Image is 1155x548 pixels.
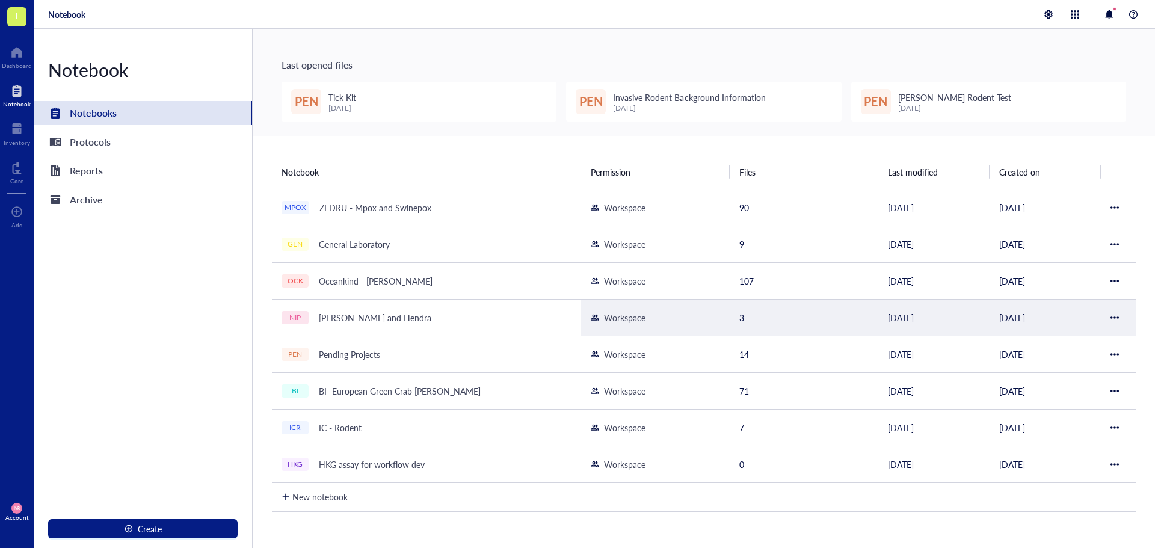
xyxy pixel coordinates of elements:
button: Create [48,519,238,538]
td: [DATE] [878,262,990,299]
th: Last modified [878,155,990,189]
span: PEN [579,92,603,111]
a: Reports [34,159,252,183]
a: Inventory [4,120,30,146]
div: [DATE] [328,104,356,112]
div: Workspace [604,348,645,361]
td: [DATE] [878,226,990,262]
a: Protocols [34,130,252,154]
a: Dashboard [2,43,32,69]
td: [DATE] [878,409,990,446]
span: Tick Kit [328,91,356,103]
span: PEN [864,92,887,111]
td: [DATE] [990,372,1101,409]
div: Protocols [70,134,111,150]
td: [DATE] [990,226,1101,262]
div: [DATE] [898,104,1011,112]
td: [DATE] [878,446,990,482]
span: MB [14,506,19,511]
a: Notebook [48,9,85,20]
td: [DATE] [878,372,990,409]
div: Last opened files [282,58,1126,72]
div: IC - Rodent [313,419,367,436]
td: 0 [730,446,878,482]
span: T [14,8,20,23]
span: PEN [295,92,318,111]
a: Notebook [3,81,31,108]
div: Dashboard [2,62,32,69]
td: [DATE] [990,299,1101,336]
div: Account [5,514,29,521]
td: [DATE] [990,189,1101,226]
th: Created on [990,155,1101,189]
th: Notebook [272,155,581,189]
span: Invasive Rodent Background Information [613,91,765,103]
div: Workspace [604,311,645,324]
td: 9 [730,226,878,262]
td: 90 [730,189,878,226]
a: Core [10,158,23,185]
div: [DATE] [613,104,765,112]
div: Add [11,221,23,229]
td: [DATE] [878,299,990,336]
td: [DATE] [990,262,1101,299]
td: [DATE] [990,336,1101,372]
td: 14 [730,336,878,372]
div: ZEDRU - Mpox and Swinepox [314,199,437,216]
div: Notebook [3,100,31,108]
td: 107 [730,262,878,299]
a: Notebooks [34,101,252,125]
div: Reports [70,162,103,179]
div: Workspace [604,201,645,214]
span: [PERSON_NAME] Rodent Test [898,91,1011,103]
div: New notebook [292,490,348,503]
td: 71 [730,372,878,409]
td: [DATE] [878,189,990,226]
div: Notebooks [70,105,117,122]
th: Permission [581,155,730,189]
th: Files [730,155,878,189]
div: Inventory [4,139,30,146]
div: [PERSON_NAME] and Hendra [313,309,437,326]
div: Workspace [604,421,645,434]
div: Workspace [604,274,645,288]
div: Workspace [604,238,645,251]
td: 3 [730,299,878,336]
div: General Laboratory [313,236,395,253]
td: [DATE] [990,409,1101,446]
td: 7 [730,409,878,446]
td: [DATE] [990,446,1101,482]
div: Pending Projects [313,346,386,363]
span: Create [138,524,162,534]
div: Workspace [604,384,645,398]
div: Workspace [604,458,645,471]
div: Archive [70,191,103,208]
div: BI- European Green Crab [PERSON_NAME] [313,383,486,399]
div: Core [10,177,23,185]
div: HKG assay for workflow dev [313,456,430,473]
td: [DATE] [878,336,990,372]
a: Archive [34,188,252,212]
div: Oceankind - [PERSON_NAME] [313,272,438,289]
div: Notebook [34,58,252,82]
